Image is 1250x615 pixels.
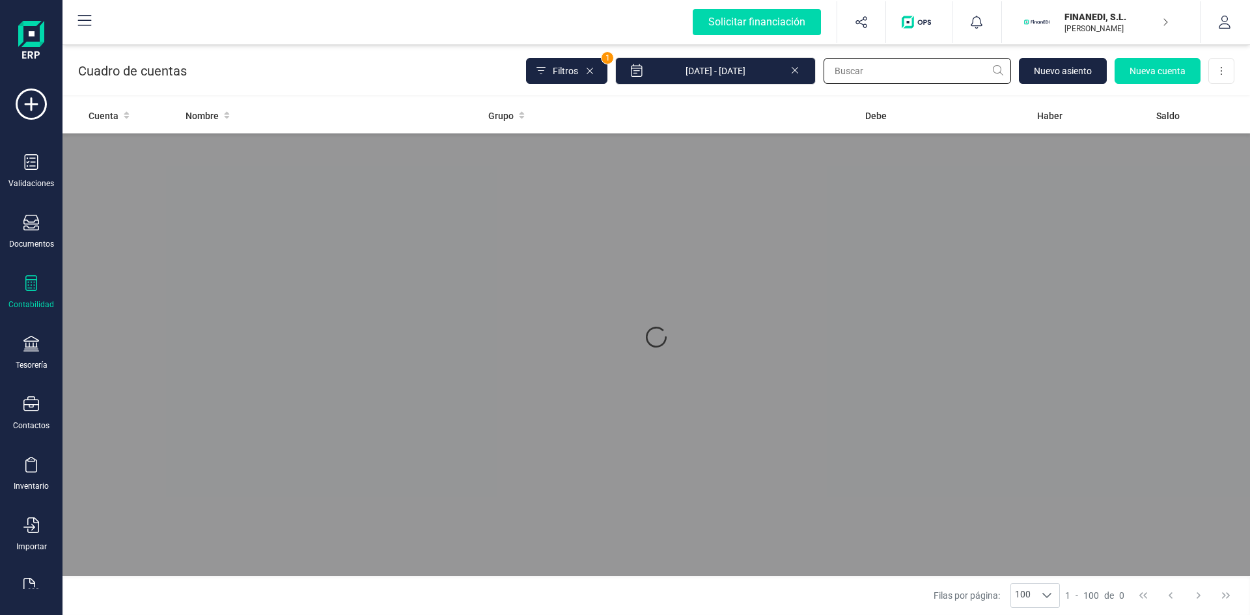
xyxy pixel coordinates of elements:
[186,109,219,122] span: Nombre
[1064,10,1169,23] p: FINANEDI, S.L.
[526,58,607,84] button: Filtros
[693,9,821,35] div: Solicitar financiación
[1104,589,1114,602] span: de
[553,64,578,77] span: Filtros
[824,58,1011,84] input: Buscar
[677,1,837,43] button: Solicitar financiación
[8,178,54,189] div: Validaciones
[9,239,54,249] div: Documentos
[1186,583,1211,608] button: Next Page
[1034,64,1092,77] span: Nuevo asiento
[13,420,49,431] div: Contactos
[602,52,613,64] span: 1
[1130,64,1186,77] span: Nueva cuenta
[894,1,944,43] button: Logo de OPS
[18,21,44,62] img: Logo Finanedi
[934,583,1060,608] div: Filas por página:
[1065,589,1124,602] div: -
[8,299,54,310] div: Contabilidad
[16,541,47,552] div: Importar
[89,109,118,122] span: Cuenta
[16,360,48,370] div: Tesorería
[1019,58,1107,84] button: Nuevo asiento
[1037,109,1062,122] span: Haber
[1083,589,1099,602] span: 100
[1064,23,1169,34] p: [PERSON_NAME]
[488,109,514,122] span: Grupo
[1156,109,1180,122] span: Saldo
[1011,584,1035,607] span: 100
[1065,589,1070,602] span: 1
[865,109,887,122] span: Debe
[1115,58,1201,84] button: Nueva cuenta
[1023,8,1051,36] img: FI
[1158,583,1183,608] button: Previous Page
[14,481,49,491] div: Inventario
[1214,583,1238,608] button: Last Page
[1018,1,1184,43] button: FIFINANEDI, S.L.[PERSON_NAME]
[1119,589,1124,602] span: 0
[78,62,187,80] p: Cuadro de cuentas
[902,16,936,29] img: Logo de OPS
[1131,583,1156,608] button: First Page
